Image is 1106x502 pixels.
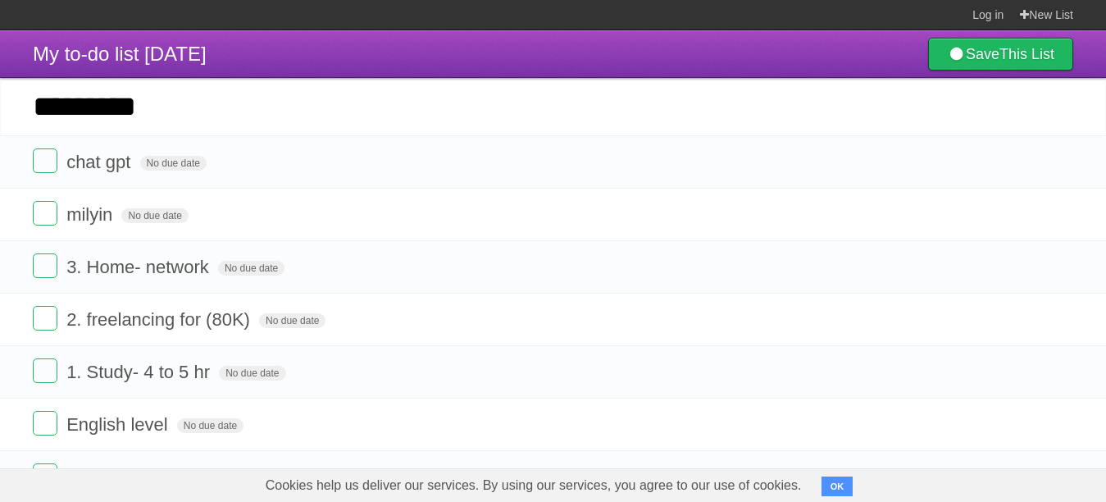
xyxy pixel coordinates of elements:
[177,418,244,433] span: No due date
[822,477,853,496] button: OK
[219,366,285,381] span: No due date
[66,414,172,435] span: English level
[249,469,818,502] span: Cookies help us deliver our services. By using our services, you agree to our use of cookies.
[218,261,284,276] span: No due date
[66,152,134,172] span: chat gpt
[33,463,57,488] label: Done
[928,38,1073,71] a: SaveThis List
[33,306,57,331] label: Done
[33,43,207,65] span: My to-do list [DATE]
[33,253,57,278] label: Done
[121,208,188,223] span: No due date
[33,411,57,436] label: Done
[66,204,116,225] span: milyin
[999,46,1054,62] b: This List
[66,467,175,487] span: Network plan
[66,362,214,382] span: 1. Study- 4 to 5 hr
[33,358,57,383] label: Done
[66,309,254,330] span: 2. freelancing for (80K)
[66,257,213,277] span: 3. Home- network
[140,156,207,171] span: No due date
[33,201,57,226] label: Done
[259,313,325,328] span: No due date
[33,148,57,173] label: Done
